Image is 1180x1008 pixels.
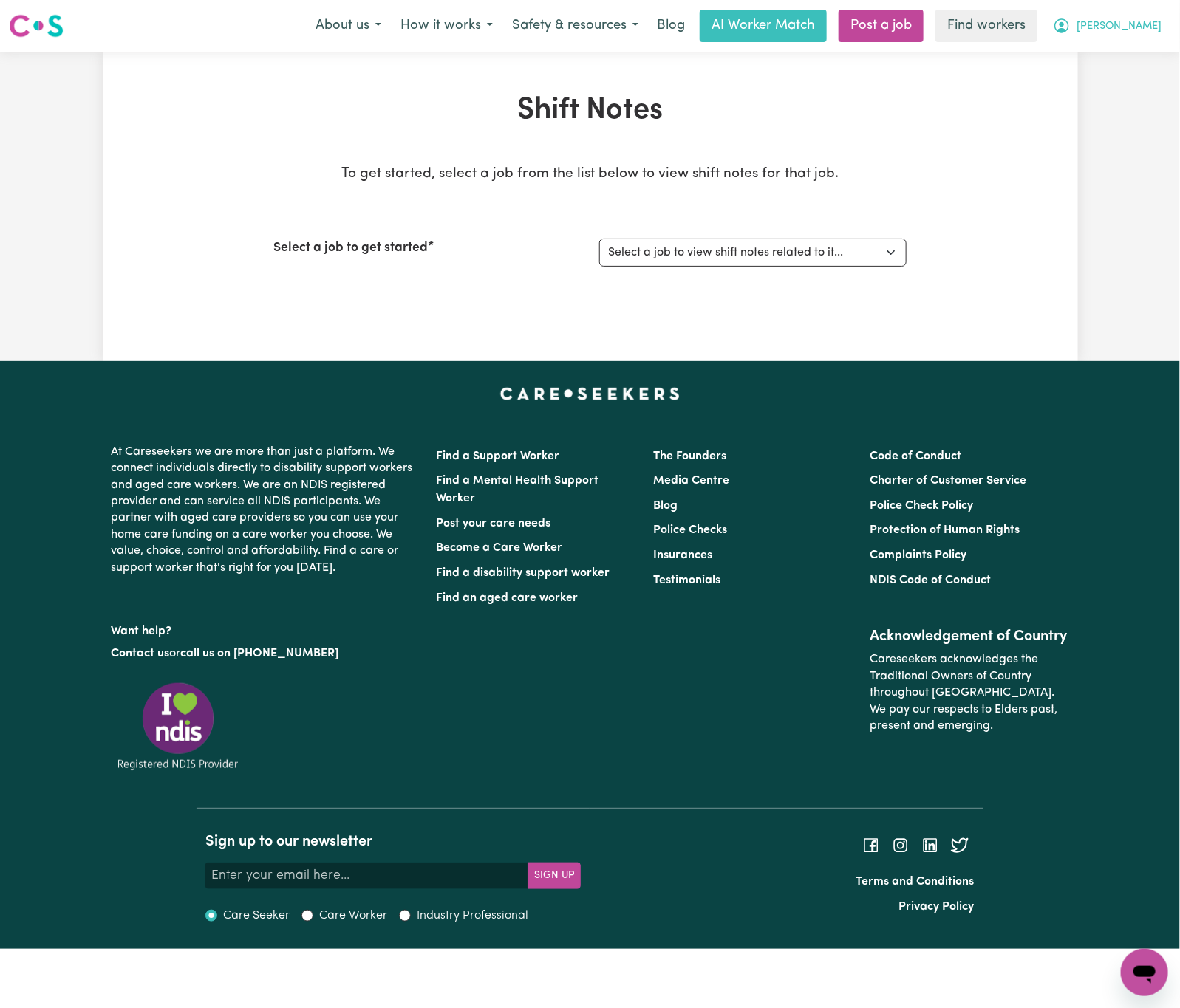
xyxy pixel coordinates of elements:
[870,475,1026,487] a: Charter of Customer Service
[437,542,563,554] a: Become a Care Worker
[648,10,694,42] a: Blog
[417,907,528,925] label: Industry Professional
[9,9,64,43] a: Careseekers logo
[700,10,827,42] a: AI Worker Match
[653,549,712,561] a: Insurances
[437,450,560,462] a: Find a Support Worker
[500,388,680,400] a: Careseekers home page
[205,833,581,851] h2: Sign up to our newsletter
[870,450,961,462] a: Code of Conduct
[205,863,528,889] input: Enter your email here...
[437,518,551,529] a: Post your care needs
[437,592,579,604] a: Find an aged care worker
[112,648,170,659] a: Contact us
[306,10,391,41] button: About us
[274,93,907,128] h1: Shift Notes
[319,907,387,925] label: Care Worker
[862,840,880,851] a: Follow Careseekers on Facebook
[112,617,419,640] p: Want help?
[9,13,64,39] img: Careseekers logo
[112,438,419,582] p: At Careseekers we are more than just a platform. We connect individuals directly to disability su...
[437,567,610,579] a: Find a disability support worker
[653,524,727,536] a: Police Checks
[870,645,1068,740] p: Careseekers acknowledges the Traditional Owners of Country throughout [GEOGRAPHIC_DATA]. We pay o...
[1121,949,1168,996] iframe: Button to launch messaging window
[892,840,910,851] a: Follow Careseekers on Instagram
[653,450,726,462] a: The Founders
[528,863,581,889] button: Subscribe
[391,10,502,41] button: How it works
[274,164,907,185] p: To get started, select a job from the list below to view shift notes for that job.
[870,549,966,561] a: Complaints Policy
[437,475,599,504] a: Find a Mental Health Support Worker
[870,628,1068,645] h2: Acknowledgement of Country
[921,840,939,851] a: Follow Careseekers on LinkedIn
[899,901,975,913] a: Privacy Policy
[653,575,720,586] a: Testimonials
[653,475,729,487] a: Media Centre
[870,524,1020,536] a: Protection of Human Rights
[935,10,1037,42] a: Find workers
[274,239,429,258] label: Select a job to get started
[870,500,973,512] a: Police Check Policy
[1043,10,1171,41] button: My Account
[112,640,419,668] p: or
[839,10,924,42] a: Post a job
[1077,18,1162,35] span: [PERSON_NAME]
[856,876,975,888] a: Terms and Conditions
[112,680,245,772] img: Registered NDIS provider
[181,648,339,659] a: call us on [PHONE_NUMBER]
[502,10,648,41] button: Safety & resources
[951,840,969,851] a: Follow Careseekers on Twitter
[870,575,991,586] a: NDIS Code of Conduct
[223,907,290,925] label: Care Seeker
[653,500,678,512] a: Blog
